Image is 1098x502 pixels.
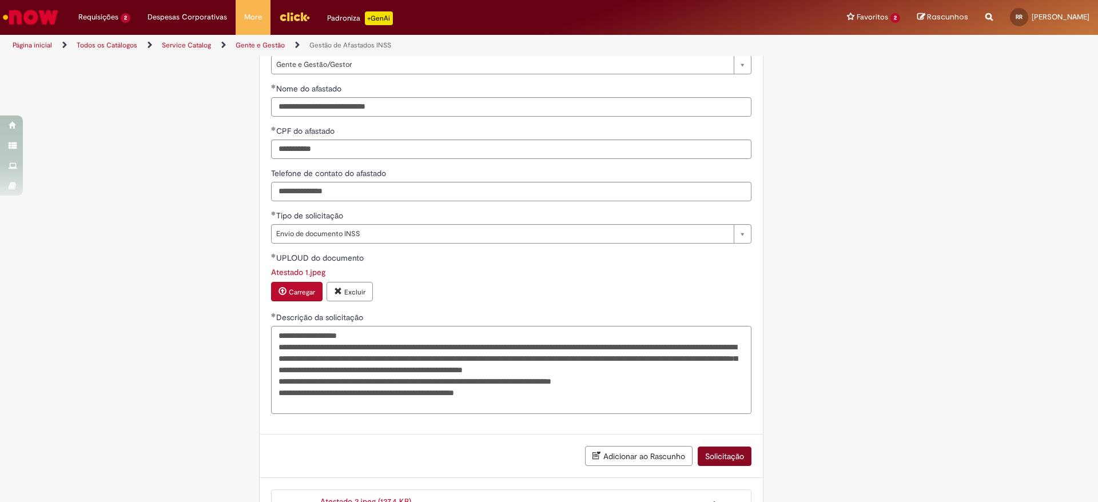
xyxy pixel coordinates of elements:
a: Página inicial [13,41,52,50]
span: Envio de documento INSS [276,225,728,243]
span: Obrigatório Preenchido [271,211,276,216]
span: Telefone de contato do afastado [271,168,388,178]
small: Carregar [289,288,315,297]
span: Nome do afastado [276,83,344,94]
input: Nome do afastado [271,97,751,117]
div: Padroniza [327,11,393,25]
span: Obrigatório Preenchido [271,84,276,89]
span: Obrigatório Preenchido [271,253,276,258]
input: Telefone de contato do afastado [271,182,751,201]
a: Download de Atestado 1.jpeg [271,267,325,277]
a: Todos os Catálogos [77,41,137,50]
span: UPLOUD do documento [276,253,366,263]
span: Gente e Gestão/Gestor [276,55,728,74]
img: ServiceNow [1,6,60,29]
span: 2 [121,13,130,23]
a: Gente e Gestão [236,41,285,50]
button: Adicionar ao Rascunho [585,446,693,466]
button: Excluir anexo Atestado 1.jpeg [327,282,373,301]
textarea: Descrição da solicitação [271,326,751,414]
span: Requisições [78,11,118,23]
span: Obrigatório Preenchido [271,313,276,317]
span: More [244,11,262,23]
small: Excluir [344,288,365,297]
ul: Trilhas de página [9,35,723,56]
span: RR [1016,13,1023,21]
span: Descrição da solicitação [276,312,365,322]
span: Obrigatório Preenchido [271,126,276,131]
span: 2 [890,13,900,23]
span: Despesas Corporativas [148,11,227,23]
span: CPF do afastado [276,126,337,136]
p: +GenAi [365,11,393,25]
span: [PERSON_NAME] [1032,12,1089,22]
a: Service Catalog [162,41,211,50]
img: click_logo_yellow_360x200.png [279,8,310,25]
button: Solicitação [698,447,751,466]
span: Rascunhos [927,11,968,22]
button: Carregar anexo de UPLOUD do documento Required [271,282,323,301]
a: Rascunhos [917,12,968,23]
input: CPF do afastado [271,140,751,159]
span: Tipo de solicitação [276,210,345,221]
span: Favoritos [857,11,888,23]
a: Gestão de Afastados INSS [309,41,391,50]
